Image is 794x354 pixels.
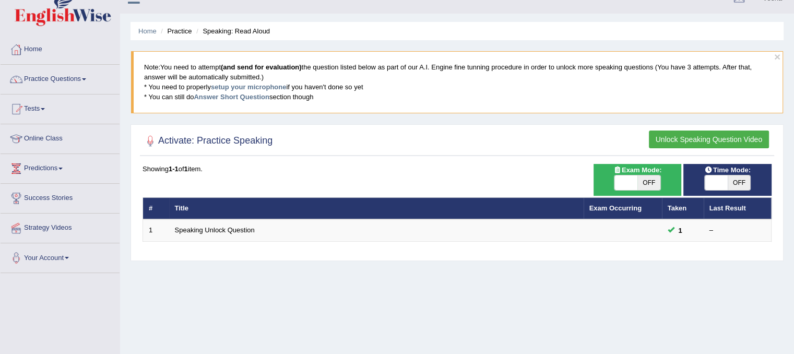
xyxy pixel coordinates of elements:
a: Home [138,27,157,35]
a: Online Class [1,124,120,150]
span: OFF [637,175,660,190]
button: Unlock Speaking Question Video [649,131,769,148]
b: 1-1 [169,165,179,173]
a: Practice Questions [1,65,120,91]
th: Title [169,197,584,219]
a: Predictions [1,154,120,180]
a: Exam Occurring [589,204,642,212]
span: Exam Mode: [609,164,666,175]
span: Note: [144,63,160,71]
b: (and send for evaluation) [221,63,302,71]
b: 1 [184,165,188,173]
span: Time Mode: [701,164,755,175]
li: Speaking: Read Aloud [194,26,270,36]
a: Your Account [1,243,120,269]
td: 1 [143,219,169,241]
a: Tests [1,95,120,121]
a: Success Stories [1,184,120,210]
div: Showing of item. [143,164,772,174]
a: setup your microphone [211,83,286,91]
h2: Activate: Practice Speaking [143,133,272,149]
button: × [774,51,780,62]
div: Show exams occurring in exams [594,164,682,196]
a: Answer Short Question [194,93,269,101]
span: You can still take this question [674,225,686,236]
a: Home [1,35,120,61]
div: – [709,226,766,235]
a: Strategy Videos [1,214,120,240]
th: # [143,197,169,219]
a: Speaking Unlock Question [175,226,255,234]
span: OFF [728,175,751,190]
th: Taken [662,197,704,219]
blockquote: You need to attempt the question listed below as part of our A.I. Engine fine tunning procedure i... [131,51,783,113]
li: Practice [158,26,192,36]
th: Last Result [704,197,772,219]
